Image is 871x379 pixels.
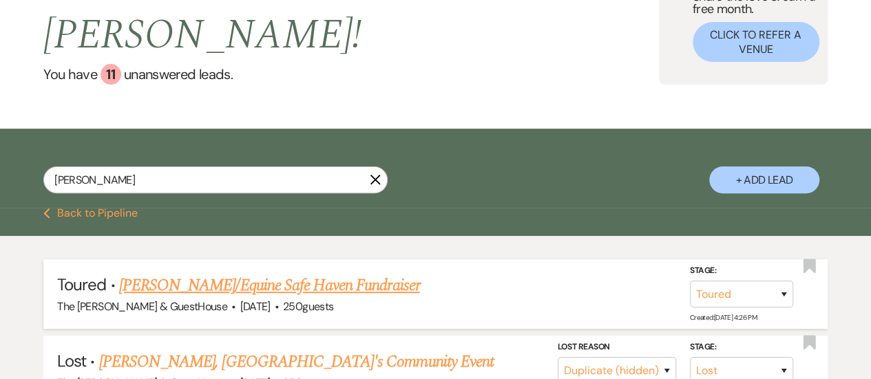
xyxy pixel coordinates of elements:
[690,313,757,322] span: Created: [DATE] 4:26 PM
[709,166,819,193] button: + Add Lead
[43,208,138,219] button: Back to Pipeline
[57,299,227,314] span: The [PERSON_NAME] & GuestHouse
[43,64,658,85] a: You have 11 unanswered leads.
[119,273,420,298] a: [PERSON_NAME]/Equine Safe Haven Fundraiser
[43,166,388,193] input: Search by name, event date, email address or phone number
[99,349,494,374] a: [PERSON_NAME], [GEOGRAPHIC_DATA]'s Community Event
[101,64,121,85] div: 11
[558,340,676,355] label: Lost Reason
[690,340,793,355] label: Stage:
[57,274,106,295] span: Toured
[693,22,819,62] button: Click to Refer a Venue
[283,299,333,314] span: 250 guests
[57,350,86,371] span: Lost
[690,263,793,279] label: Stage:
[240,299,270,314] span: [DATE]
